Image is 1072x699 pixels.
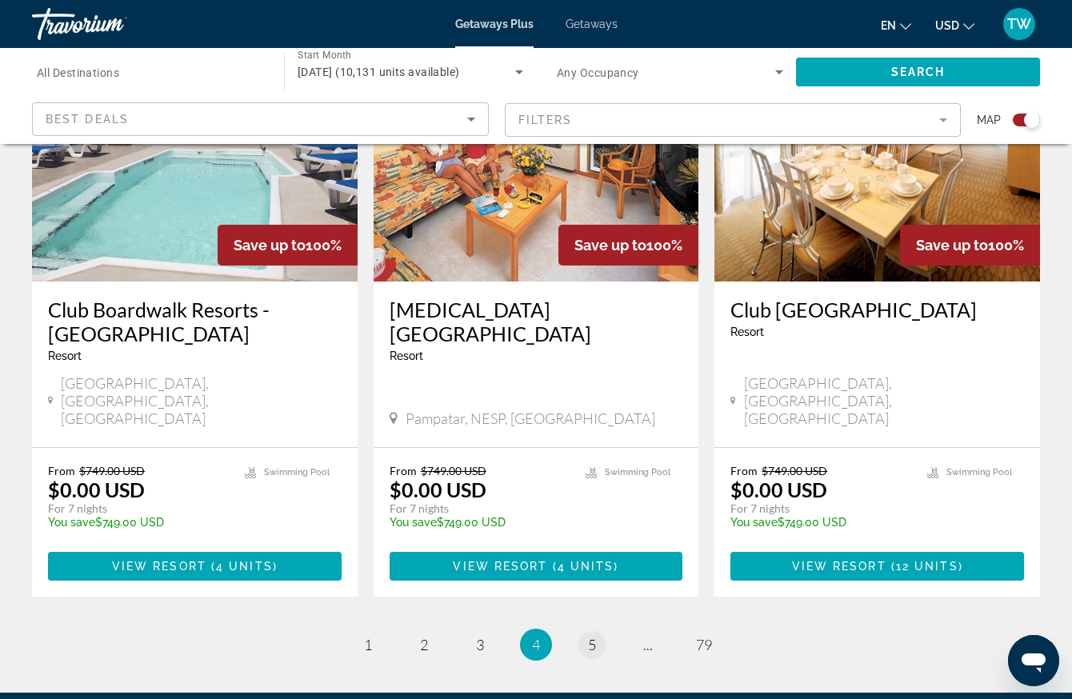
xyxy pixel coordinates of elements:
[374,26,699,282] img: 6721I01L.jpg
[730,501,911,516] p: For 7 nights
[112,560,206,573] span: View Resort
[48,516,229,529] p: $749.00 USD
[420,636,428,653] span: 2
[730,326,764,338] span: Resort
[32,3,192,45] a: Travorium
[48,298,342,346] a: Club Boardwalk Resorts - [GEOGRAPHIC_DATA]
[390,298,683,346] a: [MEDICAL_DATA][GEOGRAPHIC_DATA]
[390,516,437,529] span: You save
[390,464,417,477] span: From
[643,636,653,653] span: ...
[37,66,119,79] span: All Destinations
[390,501,570,516] p: For 7 nights
[206,560,278,573] span: ( )
[532,636,540,653] span: 4
[32,629,1040,661] nav: Pagination
[558,560,614,573] span: 4 units
[696,636,712,653] span: 79
[46,110,475,129] mat-select: Sort by
[935,14,974,37] button: Change currency
[886,560,963,573] span: ( )
[32,26,358,282] img: 7609O01X.jpg
[390,552,683,581] button: View Resort(4 units)
[364,636,372,653] span: 1
[453,560,547,573] span: View Resort
[881,14,911,37] button: Change language
[48,516,95,529] span: You save
[298,66,460,78] span: [DATE] (10,131 units available)
[390,516,570,529] p: $749.00 USD
[298,50,351,61] span: Start Month
[557,66,639,79] span: Any Occupancy
[891,66,946,78] span: Search
[881,19,896,32] span: en
[935,19,959,32] span: USD
[455,18,534,30] a: Getaways Plus
[390,477,486,501] p: $0.00 USD
[946,467,1012,477] span: Swimming Pool
[421,464,486,477] span: $749.00 USD
[1008,635,1059,686] iframe: Button to launch messaging window
[48,464,75,477] span: From
[977,109,1001,131] span: Map
[48,349,82,362] span: Resort
[548,560,619,573] span: ( )
[566,18,618,30] a: Getaways
[216,560,273,573] span: 4 units
[48,501,229,516] p: For 7 nights
[792,560,886,573] span: View Resort
[588,636,596,653] span: 5
[574,237,646,254] span: Save up to
[48,552,342,581] button: View Resort(4 units)
[730,477,827,501] p: $0.00 USD
[998,7,1040,41] button: User Menu
[730,298,1024,322] a: Club [GEOGRAPHIC_DATA]
[505,102,962,138] button: Filter
[730,464,758,477] span: From
[730,516,911,529] p: $749.00 USD
[744,374,1024,427] span: [GEOGRAPHIC_DATA], [GEOGRAPHIC_DATA], [GEOGRAPHIC_DATA]
[61,374,341,427] span: [GEOGRAPHIC_DATA], [GEOGRAPHIC_DATA], [GEOGRAPHIC_DATA]
[916,237,988,254] span: Save up to
[48,477,145,501] p: $0.00 USD
[730,552,1024,581] button: View Resort(12 units)
[762,464,827,477] span: $749.00 USD
[730,516,778,529] span: You save
[234,237,306,254] span: Save up to
[218,225,358,266] div: 100%
[714,26,1040,282] img: 6777I01X.jpg
[476,636,484,653] span: 3
[796,58,1040,86] button: Search
[605,467,670,477] span: Swimming Pool
[79,464,145,477] span: $749.00 USD
[896,560,958,573] span: 12 units
[558,225,698,266] div: 100%
[406,409,655,427] span: Pampatar, NESP, [GEOGRAPHIC_DATA]
[1007,16,1031,32] span: TW
[264,467,330,477] span: Swimming Pool
[390,349,423,362] span: Resort
[900,225,1040,266] div: 100%
[46,113,129,126] span: Best Deals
